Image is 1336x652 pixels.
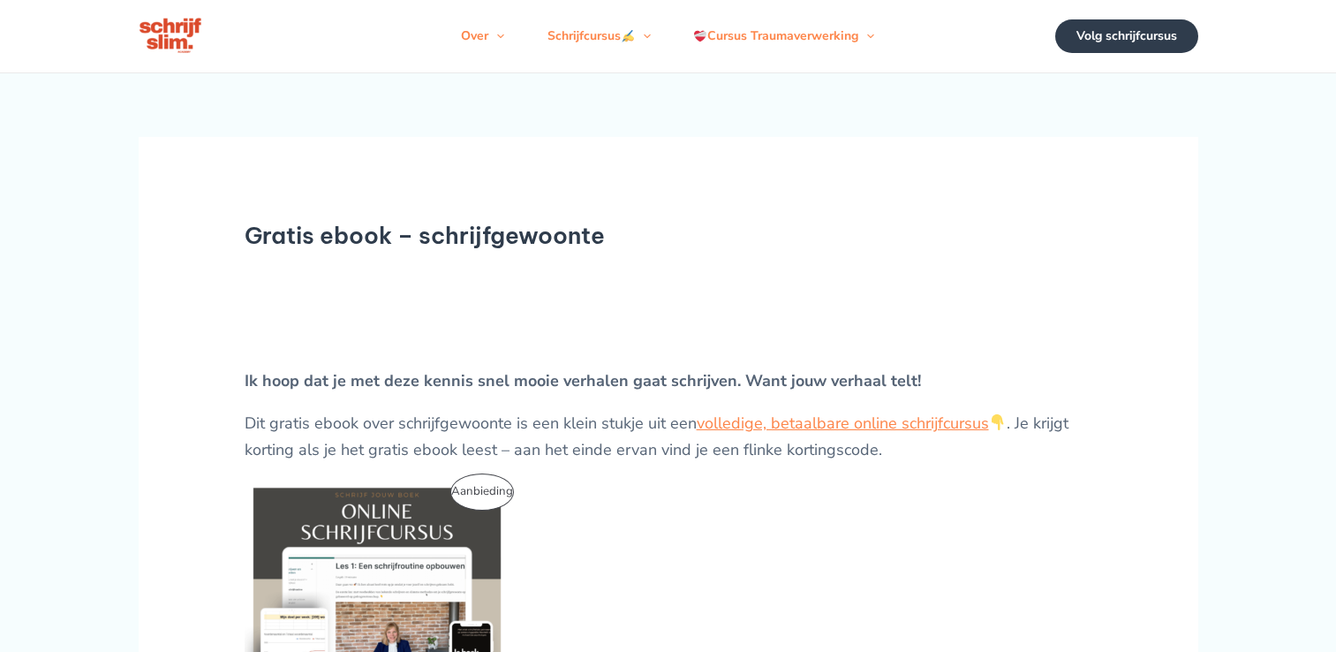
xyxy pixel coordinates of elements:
[245,222,1092,249] h1: Gratis ebook – schrijfgewoonte
[858,10,874,63] span: Menu schakelen
[440,10,895,63] nav: Primaire site navigatie
[694,30,706,42] img: ❤️‍🩹
[990,414,1006,430] img: 👇
[451,483,513,499] span: Aanbieding
[245,411,1092,463] p: Dit gratis ebook over schrijfgewoonte is een klein stukje uit een . Je krijgt korting als je het ...
[526,10,672,63] a: SchrijfcursusMenu schakelen
[635,10,651,63] span: Menu schakelen
[1055,19,1198,53] a: Volg schrijfcursus
[697,413,989,434] a: volledige, betaalbare online schrijfcursus
[488,10,504,63] span: Menu schakelen
[245,370,921,391] strong: Ik hoop dat je met deze kennis snel mooie verhalen gaat schrijven. Want jouw verhaal telt!
[672,10,895,63] a: Cursus TraumaverwerkingMenu schakelen
[139,16,204,57] img: schrijfcursus schrijfslim academy
[440,10,525,63] a: OverMenu schakelen
[622,30,634,42] img: ✍️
